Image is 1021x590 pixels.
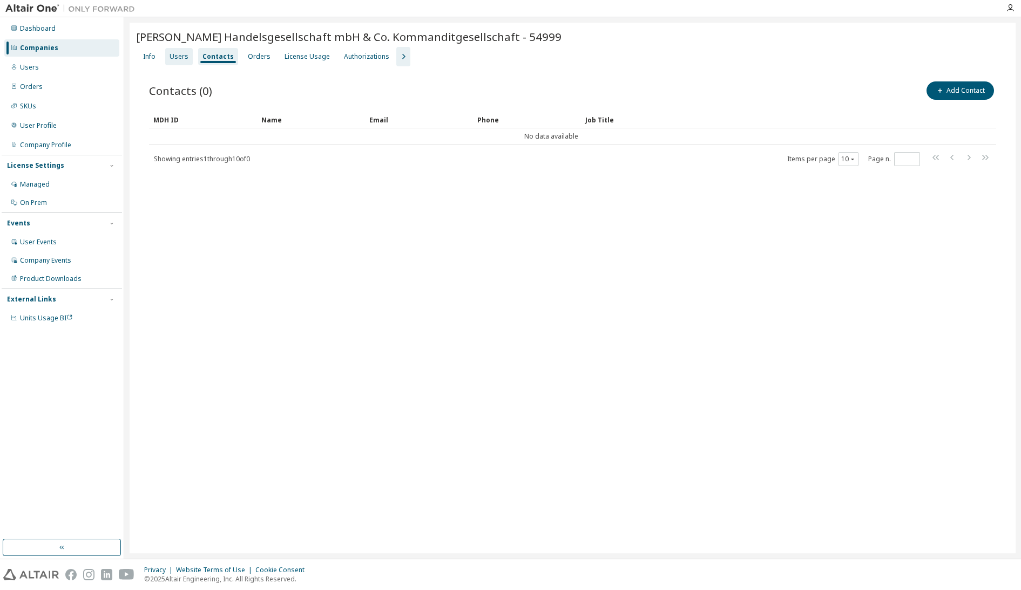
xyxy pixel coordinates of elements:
[154,154,250,163] span: Showing entries 1 through 10 of 0
[20,313,73,323] span: Units Usage BI
[149,83,212,98] span: Contacts (0)
[170,52,188,61] div: Users
[153,111,253,128] div: MDH ID
[7,219,30,228] div: Events
[369,111,469,128] div: Email
[20,24,56,33] div: Dashboard
[101,569,112,580] img: linkedin.svg
[20,198,47,207] div: On Prem
[20,141,71,149] div: Company Profile
[3,569,59,580] img: altair_logo.svg
[20,180,50,189] div: Managed
[841,155,856,163] button: 10
[344,52,389,61] div: Authorizations
[143,52,155,61] div: Info
[7,161,64,170] div: License Settings
[83,569,94,580] img: instagram.svg
[787,152,858,166] span: Items per page
[20,256,71,265] div: Company Events
[7,295,56,304] div: External Links
[285,52,330,61] div: License Usage
[20,102,36,111] div: SKUs
[202,52,234,61] div: Contacts
[149,128,953,145] td: No data available
[927,81,994,100] button: Add Contact
[20,238,57,246] div: User Events
[248,52,271,61] div: Orders
[20,44,58,52] div: Companies
[119,569,134,580] img: youtube.svg
[20,83,43,91] div: Orders
[477,111,577,128] div: Phone
[585,111,949,128] div: Job Title
[136,29,562,44] span: [PERSON_NAME] Handelsgesellschaft mbH & Co. Kommanditgesellschaft - 54999
[868,152,920,166] span: Page n.
[255,566,311,574] div: Cookie Consent
[20,275,82,283] div: Product Downloads
[20,63,39,72] div: Users
[144,566,176,574] div: Privacy
[20,121,57,130] div: User Profile
[65,569,77,580] img: facebook.svg
[176,566,255,574] div: Website Terms of Use
[261,111,361,128] div: Name
[144,574,311,584] p: © 2025 Altair Engineering, Inc. All Rights Reserved.
[5,3,140,14] img: Altair One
